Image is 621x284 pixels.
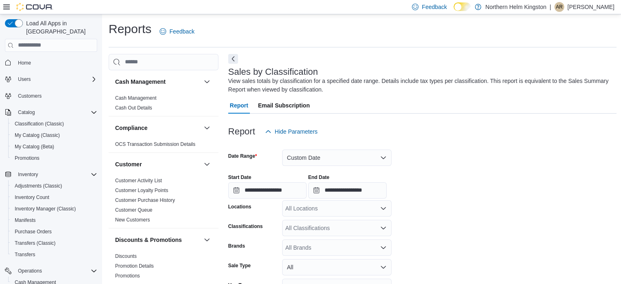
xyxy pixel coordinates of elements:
span: Load All Apps in [GEOGRAPHIC_DATA] [23,19,97,36]
button: Transfers [8,249,100,260]
button: Custom Date [282,150,392,166]
span: Purchase Orders [11,227,97,237]
button: Compliance [202,123,212,133]
img: Cova [16,3,53,11]
span: Feedback [169,27,194,36]
button: Adjustments (Classic) [8,180,100,192]
label: Brands [228,243,245,249]
label: End Date [308,174,329,181]
button: Promotions [8,152,100,164]
span: Promotions [115,273,140,279]
label: Start Date [228,174,252,181]
span: Feedback [422,3,447,11]
span: My Catalog (Classic) [11,130,97,140]
a: OCS Transaction Submission Details [115,141,196,147]
span: Customer Queue [115,207,152,213]
h3: Discounts & Promotions [115,236,182,244]
button: Inventory [2,169,100,180]
a: Purchase Orders [11,227,55,237]
div: Customer [109,176,218,228]
span: Customer Loyalty Points [115,187,168,194]
button: Catalog [2,107,100,118]
span: Manifests [11,215,97,225]
span: Inventory Manager (Classic) [11,204,97,214]
span: Promotions [11,153,97,163]
span: Classification (Classic) [11,119,97,129]
span: Home [18,60,31,66]
button: Customer [202,159,212,169]
input: Dark Mode [454,2,471,11]
span: Manifests [15,217,36,224]
button: Next [228,54,238,64]
label: Sale Type [228,262,251,269]
span: New Customers [115,217,150,223]
button: Discounts & Promotions [115,236,200,244]
button: Catalog [15,107,38,117]
span: Cash Management [115,95,156,101]
a: Promotions [11,153,43,163]
span: Inventory Count [15,194,49,201]
a: Transfers [11,250,38,259]
span: Operations [15,266,97,276]
span: Catalog [18,109,35,116]
p: Northern Helm Kingston [485,2,546,12]
button: Open list of options [380,205,387,212]
button: Classification (Classic) [8,118,100,130]
p: | [550,2,551,12]
button: Hide Parameters [262,123,321,140]
button: Home [2,57,100,69]
label: Date Range [228,153,257,159]
span: Catalog [15,107,97,117]
a: Cash Out Details [115,105,152,111]
a: Promotions [115,273,140,279]
button: Compliance [115,124,200,132]
a: Adjustments (Classic) [11,181,65,191]
a: Customers [15,91,45,101]
span: Operations [18,268,42,274]
span: Promotions [15,155,40,161]
div: View sales totals by classification for a specified date range. Details include tax types per cla... [228,77,613,94]
a: Promotion Details [115,263,154,269]
button: Cash Management [202,77,212,87]
button: Inventory [15,170,41,179]
span: Transfers [15,251,35,258]
span: Customers [15,91,97,101]
button: Manifests [8,215,100,226]
a: Customer Loyalty Points [115,188,168,193]
div: Discounts & Promotions [109,251,218,284]
a: Discounts [115,253,137,259]
button: Inventory Count [8,192,100,203]
span: Inventory [18,171,38,178]
a: Customer Purchase History [115,197,175,203]
a: Inventory Count [11,192,53,202]
span: Inventory Count [11,192,97,202]
button: Open list of options [380,244,387,251]
span: Transfers (Classic) [15,240,56,246]
button: My Catalog (Beta) [8,141,100,152]
button: Customers [2,90,100,102]
button: Transfers (Classic) [8,237,100,249]
a: My Catalog (Beta) [11,142,58,152]
h3: Compliance [115,124,147,132]
a: Feedback [156,23,198,40]
label: Classifications [228,223,263,230]
span: Home [15,58,97,68]
span: Report [230,97,248,114]
span: Users [15,74,97,84]
a: New Customers [115,217,150,223]
span: AR [556,2,563,12]
div: Cash Management [109,93,218,116]
div: Compliance [109,139,218,152]
button: Open list of options [380,225,387,231]
a: Manifests [11,215,39,225]
a: Customer Activity List [115,178,162,183]
span: Transfers (Classic) [11,238,97,248]
span: My Catalog (Classic) [15,132,60,139]
button: All [282,259,392,275]
input: Press the down key to open a popover containing a calendar. [308,182,387,199]
input: Press the down key to open a popover containing a calendar. [228,182,307,199]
